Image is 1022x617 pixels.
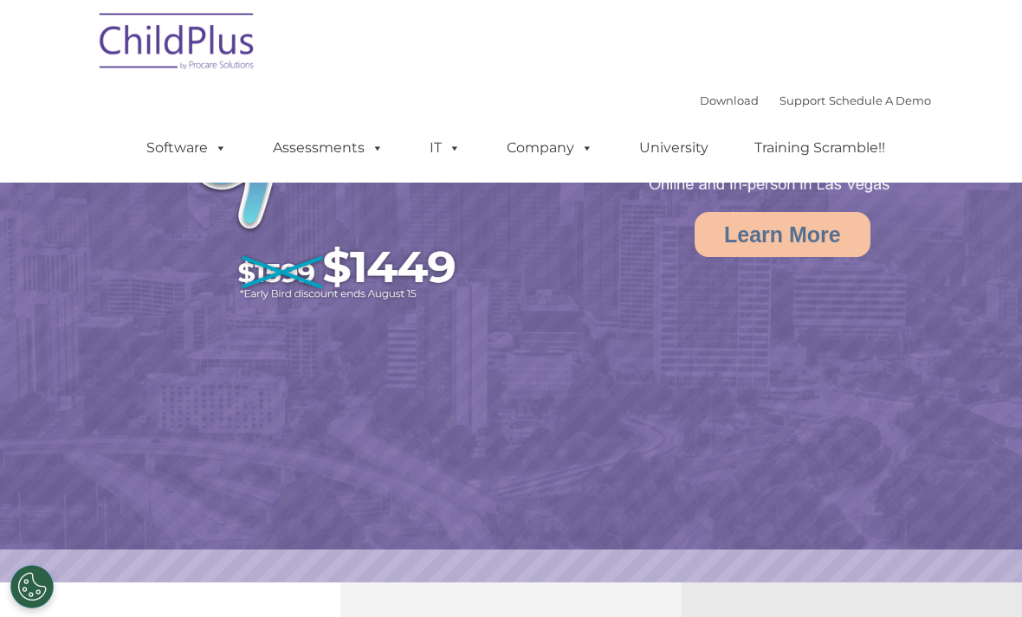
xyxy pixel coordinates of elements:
[829,93,931,107] a: Schedule A Demo
[700,93,931,107] font: |
[622,131,726,165] a: University
[255,131,401,165] a: Assessments
[91,1,264,87] img: ChildPlus by Procare Solutions
[129,131,244,165] a: Software
[737,131,902,165] a: Training Scramble!!
[412,131,478,165] a: IT
[489,131,611,165] a: Company
[695,212,870,257] a: Learn More
[700,93,759,107] a: Download
[10,565,54,608] button: Cookies Settings
[779,93,825,107] a: Support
